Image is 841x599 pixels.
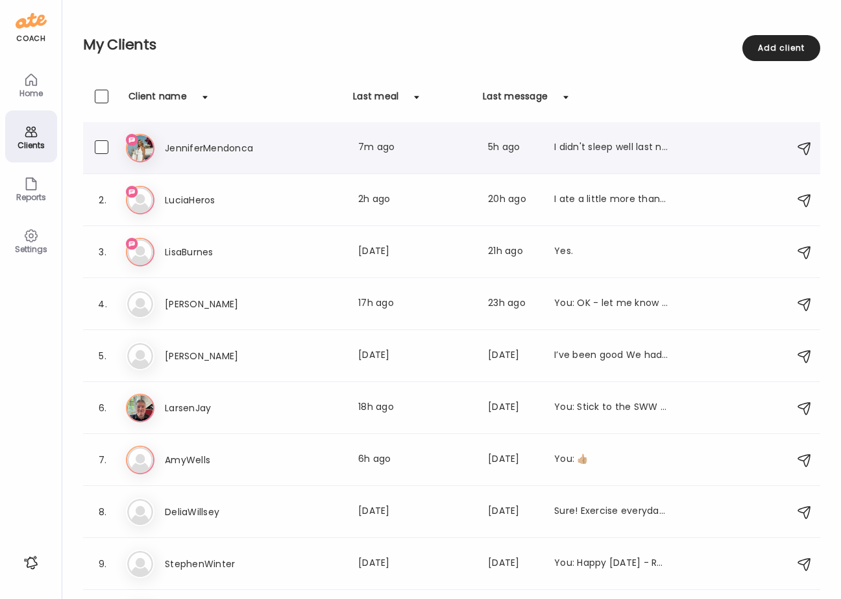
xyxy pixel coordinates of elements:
[358,192,472,208] div: 2h ago
[488,400,539,416] div: [DATE]
[554,296,668,312] div: You: OK - let me know if you need to try and move anything around - always happy to tweak things
[95,244,110,260] div: 3.
[95,400,110,416] div: 6.
[358,296,472,312] div: 17h ago
[358,556,472,572] div: [DATE]
[358,244,472,260] div: [DATE]
[353,90,398,110] div: Last meal
[554,400,668,416] div: You: Stick to the SWW plate to the best of your abiilty, like you did with this meal, have smart ...
[16,33,45,44] div: coach
[554,452,668,468] div: You: 👍🏼
[358,504,472,520] div: [DATE]
[488,140,539,156] div: 5h ago
[8,193,55,201] div: Reports
[358,140,472,156] div: 7m ago
[488,452,539,468] div: [DATE]
[488,504,539,520] div: [DATE]
[488,192,539,208] div: 20h ago
[554,140,668,156] div: I didn't sleep well last night. I am messed up with missing my [MEDICAL_DATA] dose. I will be bac...
[95,296,110,312] div: 4.
[83,35,820,55] h2: My Clients
[128,90,187,110] div: Client name
[16,10,47,31] img: ate
[488,556,539,572] div: [DATE]
[554,244,668,260] div: Yes.
[358,452,472,468] div: 6h ago
[742,35,820,61] div: Add client
[165,348,279,364] h3: [PERSON_NAME]
[95,192,110,208] div: 2.
[554,556,668,572] div: You: Happy [DATE] - Reminder of the Power Trifecta : Fiber + protein + healthy fat for balanced b...
[165,452,279,468] h3: AmyWells
[8,89,55,97] div: Home
[165,556,279,572] h3: StephenWinter
[165,504,279,520] h3: DeliaWillsey
[358,400,472,416] div: 18h ago
[165,296,279,312] h3: [PERSON_NAME]
[165,192,279,208] h3: LuciaHeros
[554,348,668,364] div: I’ve been good We had a big dinner out last night… wine and other indulgences but that was it for...
[95,348,110,364] div: 5.
[488,296,539,312] div: 23h ago
[554,192,668,208] div: I ate a little more than this!! Made two servings like this.
[95,504,110,520] div: 8.
[8,245,55,253] div: Settings
[483,90,548,110] div: Last message
[95,556,110,572] div: 9.
[488,348,539,364] div: [DATE]
[165,140,279,156] h3: JenniferMendonca
[95,452,110,468] div: 7.
[8,141,55,149] div: Clients
[554,504,668,520] div: Sure! Exercise everyday. Been doing 30 min band classes and walking each day. Hard to get a real ...
[165,244,279,260] h3: LisaBurnes
[488,244,539,260] div: 21h ago
[358,348,472,364] div: [DATE]
[165,400,279,416] h3: LarsenJay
